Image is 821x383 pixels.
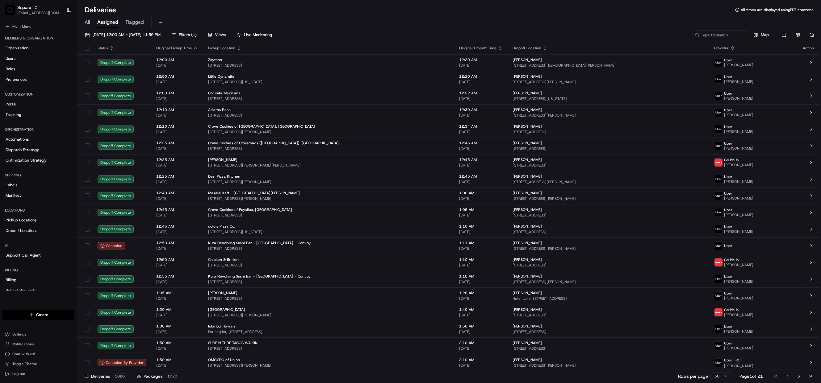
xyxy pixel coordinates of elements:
img: 5e692f75ce7d37001a5d71f1 [714,308,723,316]
button: Map [751,31,772,39]
span: 1:40 AM [459,307,503,312]
span: [PERSON_NAME] [724,63,753,68]
span: [STREET_ADDRESS][DEMOGRAPHIC_DATA][PERSON_NAME] [513,63,705,68]
span: [PERSON_NAME] [513,174,542,179]
span: Original Dropoff Time [459,46,496,51]
button: [EMAIL_ADDRESS][DOMAIN_NAME] [17,10,61,15]
span: Cocinita Mexicana [208,91,241,96]
span: [DATE] [459,246,503,251]
img: uber-new-logo.jpeg [714,292,723,300]
span: 12:50 AM [156,241,198,245]
span: Log out [12,371,25,376]
button: Main Menu [2,22,74,31]
span: [PERSON_NAME] [724,364,753,369]
span: Uber [724,291,732,296]
a: Manifest [2,191,74,200]
span: OMGYRO of Union [208,357,240,362]
span: [PERSON_NAME] [724,312,753,317]
a: Labels [2,180,74,190]
span: [PERSON_NAME] [724,163,753,167]
span: Hotel Luxe, [STREET_ADDRESS] [513,296,705,301]
img: uber-new-logo.jpeg [714,125,723,133]
span: Grubhub [724,257,739,262]
span: Views [215,32,226,38]
span: 12:25 AM [156,174,198,179]
span: 12:00 AM [156,91,198,96]
span: [DATE] [156,196,198,201]
span: [PERSON_NAME] [513,274,542,279]
span: [STREET_ADDRESS] [208,113,449,118]
span: Crave Cookies of Crossroads ([GEOGRAPHIC_DATA]), [GEOGRAPHIC_DATA] [208,141,339,146]
span: [PERSON_NAME] [724,329,753,334]
span: [DATE] [459,346,503,351]
span: [PERSON_NAME] [208,290,237,295]
div: Members & Organization [2,33,74,43]
span: 1:50 AM [156,340,198,345]
div: Billing [2,265,74,275]
span: 1:50 AM [156,357,198,362]
a: Tracking [2,110,74,120]
button: Toggle Theme [2,360,74,368]
span: 12:45 AM [156,207,198,212]
span: ( 1 ) [191,32,197,38]
span: [DATE] [156,113,198,118]
span: Labels [6,182,17,188]
button: Canceled By Provider [98,359,146,366]
span: [STREET_ADDRESS][PERSON_NAME] [208,179,449,184]
span: [DATE] [459,263,503,268]
img: uber-new-logo.jpeg [714,142,723,150]
span: [DATE] 12:00 AM - [DATE] 11:59 PM [92,32,161,38]
img: uber-new-logo.jpeg [714,109,723,117]
a: Dispatch Strategy [2,145,74,155]
span: [PERSON_NAME] [513,290,542,295]
span: [STREET_ADDRESS] [513,146,705,151]
span: 1:00 AM [459,191,503,196]
span: [DATE] [459,63,503,68]
span: [STREET_ADDRESS][PERSON_NAME] [513,113,705,118]
span: [STREET_ADDRESS] [208,146,449,151]
span: [DATE] [459,363,503,368]
span: [DATE] [459,80,503,84]
span: [PERSON_NAME] [724,229,753,234]
p: Rows per page [678,373,708,379]
span: [PERSON_NAME] [513,124,542,129]
span: [PERSON_NAME] [513,324,542,329]
span: Dispatch Strategy [6,147,39,153]
span: 12:10 AM [156,124,198,129]
span: [STREET_ADDRESS] [513,346,705,351]
span: 12:22 AM [459,91,503,96]
span: [DATE] [156,179,198,184]
span: [DATE] [459,213,503,218]
span: Aslams Rasoi [208,107,232,112]
span: Square [17,4,31,10]
span: [PERSON_NAME] [724,146,753,151]
span: [STREET_ADDRESS] [208,63,449,68]
span: Uber [724,341,732,346]
span: [STREET_ADDRESS] [513,263,705,268]
span: [PERSON_NAME] [513,257,542,262]
span: 12:45 AM [459,174,503,179]
span: Crave Cookies of [GEOGRAPHIC_DATA], [GEOGRAPHIC_DATA] [208,124,315,129]
span: [STREET_ADDRESS][PERSON_NAME] [208,196,449,201]
span: 1:30 AM [156,324,198,329]
span: [PERSON_NAME] [208,157,237,162]
button: Settings [2,330,74,339]
span: Uber [724,124,732,129]
span: [GEOGRAPHIC_DATA] [208,307,245,312]
a: Dropoff Locations [2,226,74,236]
img: uber-new-logo.jpeg [714,175,723,183]
span: Zaytoon [208,57,222,62]
span: [DATE] [156,130,198,134]
span: [DATE] [459,146,503,151]
span: Toggle Theme [12,361,37,366]
button: Notifications [2,340,74,348]
button: Canceled [98,242,125,249]
div: Packages [137,373,179,379]
a: Users [2,54,74,64]
span: [STREET_ADDRESS] [513,213,705,218]
span: [PERSON_NAME] [724,279,753,284]
span: Uber [724,174,732,179]
span: Uber [724,243,732,248]
span: 2:10 AM [459,357,503,362]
